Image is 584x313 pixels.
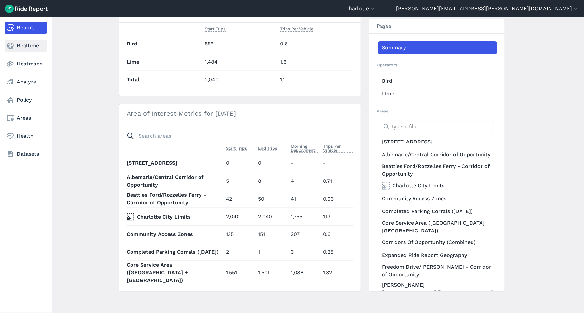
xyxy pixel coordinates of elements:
span: Morning Deployment [291,142,318,153]
th: Core Service Area ([GEOGRAPHIC_DATA] + [GEOGRAPHIC_DATA]) [127,261,223,284]
span: Trips Per Vehicle [280,25,313,32]
a: Core Service Area ([GEOGRAPHIC_DATA] + [GEOGRAPHIC_DATA]) [378,218,497,236]
button: Start Trips [205,25,226,33]
th: Community Access Zones [127,225,223,243]
td: 2,040 [202,71,277,88]
span: Start Trips [226,144,247,151]
td: 207 [288,225,321,243]
h2: Areas [377,108,497,114]
a: Summary [378,41,497,54]
a: Bird [378,74,497,87]
th: Albemarle/Central Corridor of Opportunity [127,172,223,190]
input: Type to filter... [381,121,493,132]
td: 41 [288,190,321,208]
h3: Pages [369,19,505,34]
td: 0.61 [321,225,353,243]
td: 0 [256,154,288,172]
th: [STREET_ADDRESS] [127,154,223,172]
span: Trips Per Vehicle [323,142,353,153]
td: 1 [256,243,288,261]
th: Beatties Ford/Rozzelles Ferry - Corridor of Opportunity [127,190,223,208]
td: 0.71 [321,172,353,190]
a: Analyze [5,76,47,88]
button: End Trips [258,144,277,152]
button: Morning Deployment [291,142,318,154]
td: 2,040 [256,208,288,225]
td: 1.32 [321,261,353,284]
td: 1.1 [277,71,353,88]
a: Realtime [5,40,47,52]
a: Lime [378,87,497,100]
td: 1,551 [223,261,256,284]
td: 1,484 [202,53,277,71]
td: - [321,154,353,172]
span: End Trips [258,144,277,151]
button: [PERSON_NAME][EMAIL_ADDRESS][PERSON_NAME][DOMAIN_NAME] [396,5,579,13]
a: Freedom Drive/[PERSON_NAME] - Corridor of Opportunity [378,262,497,280]
th: Bird [127,35,202,53]
th: Completed Parking Corrals ([DATE]) [127,243,223,261]
td: 42 [223,190,256,208]
button: Trips Per Vehicle [280,25,313,33]
a: Health [5,130,47,142]
a: Albemarle/Central Corridor of Opportunity [378,148,497,161]
td: - [288,154,321,172]
td: 1.6 [277,53,353,71]
td: 135 [223,225,256,243]
td: 151 [256,225,288,243]
td: 50 [256,190,288,208]
th: Charlotte City Limits [127,213,223,221]
input: Search areas [123,130,349,142]
td: 556 [202,35,277,53]
td: 5 [223,172,256,190]
a: Datasets [5,148,47,160]
td: 8 [256,172,288,190]
td: 0 [223,154,256,172]
a: Charlotte City Limits [378,179,497,192]
a: [PERSON_NAME][GEOGRAPHIC_DATA]/[GEOGRAPHIC_DATA][PERSON_NAME] - Corridor of Opportunity [378,280,497,306]
td: 1.13 [321,208,353,225]
a: Policy [5,94,47,106]
th: Total [127,71,202,88]
span: Start Trips [205,25,226,32]
td: 3 [288,243,321,261]
td: 1,501 [256,261,288,284]
a: Heatmaps [5,58,47,70]
a: [STREET_ADDRESS] [378,135,497,148]
a: Expanded Ride Report Geography [378,249,497,262]
a: Community Access Zones [378,192,497,205]
img: Ride Report [5,5,48,13]
h2: Operators [377,62,497,68]
td: 1,755 [288,208,321,225]
td: 0.25 [321,243,353,261]
td: 0.6 [277,35,353,53]
h3: Area of Interest Metrics for [DATE] [119,104,361,122]
button: Start Trips [226,144,247,152]
td: 0.93 [321,190,353,208]
button: Trips Per Vehicle [323,142,353,154]
th: Lime [127,53,202,71]
a: Areas [5,112,47,124]
td: 2 [223,243,256,261]
td: 2,040 [223,208,256,225]
td: 4 [288,172,321,190]
a: Beatties Ford/Rozzelles Ferry - Corridor of Opportunity [378,161,497,179]
a: Report [5,22,47,34]
a: Corridors Of Opportunity (Combined) [378,236,497,249]
a: Completed Parking Corrals ([DATE]) [378,205,497,218]
button: Charlotte [345,5,376,13]
td: 1,088 [288,261,321,284]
